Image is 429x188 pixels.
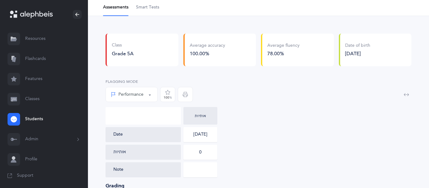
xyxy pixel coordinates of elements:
[113,149,126,155] div: אותיות
[190,50,225,57] div: 100.00%
[160,87,175,102] button: 100%
[136,4,159,11] span: Smart Tests
[112,42,133,49] div: Class
[193,132,207,138] div: [DATE]
[398,157,421,180] iframe: Drift Widget Chat Controller
[106,87,158,102] button: Performance
[345,43,370,49] div: Date of birth
[345,50,370,57] div: [DATE]
[199,150,202,154] div: 0
[17,173,33,179] span: Support
[112,51,133,56] span: Grade 5A
[267,50,300,57] div: 78.00%
[169,96,172,99] span: %
[190,43,225,49] div: Average accuracy
[111,91,144,98] div: Performance
[106,79,158,84] label: Flagging Mode
[112,50,133,57] button: Grade 5A
[267,43,300,49] div: Average fluency
[185,114,216,118] div: אותיות
[164,96,172,99] div: 100
[113,167,176,173] div: Note
[113,132,176,138] div: Date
